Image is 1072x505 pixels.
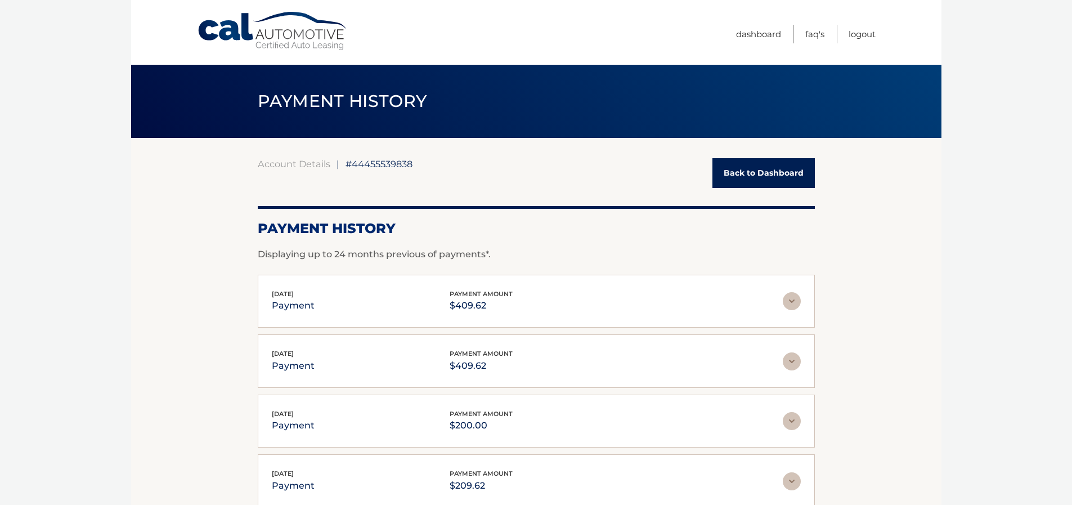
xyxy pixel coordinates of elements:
img: accordion-rest.svg [783,352,801,370]
img: accordion-rest.svg [783,412,801,430]
a: Account Details [258,158,330,169]
span: [DATE] [272,410,294,418]
span: payment amount [450,290,513,298]
p: Displaying up to 24 months previous of payments*. [258,248,815,261]
p: $409.62 [450,358,513,374]
p: payment [272,478,315,494]
a: FAQ's [805,25,824,43]
a: Logout [849,25,876,43]
a: Back to Dashboard [712,158,815,188]
p: payment [272,358,315,374]
img: accordion-rest.svg [783,292,801,310]
a: Cal Automotive [197,11,349,51]
p: $409.62 [450,298,513,314]
span: payment amount [450,350,513,357]
span: | [337,158,339,169]
a: Dashboard [736,25,781,43]
span: [DATE] [272,470,294,477]
p: payment [272,418,315,434]
span: PAYMENT HISTORY [258,91,427,111]
span: payment amount [450,470,513,477]
p: $209.62 [450,478,513,494]
span: payment amount [450,410,513,418]
span: [DATE] [272,350,294,357]
p: $200.00 [450,418,513,434]
p: payment [272,298,315,314]
span: #44455539838 [346,158,412,169]
img: accordion-rest.svg [783,472,801,490]
span: [DATE] [272,290,294,298]
h2: Payment History [258,220,815,237]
